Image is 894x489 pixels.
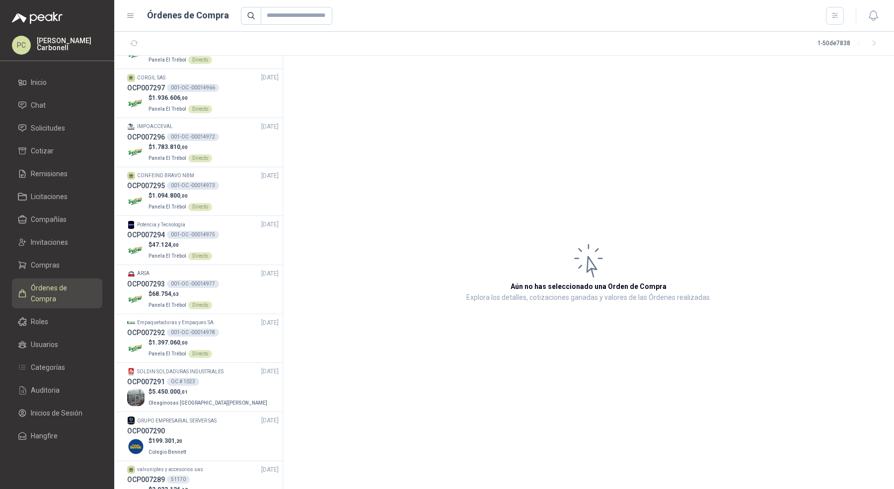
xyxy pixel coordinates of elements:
[31,430,58,441] span: Hangfire
[127,132,165,142] h3: OCP007296
[127,368,135,376] img: Company Logo
[137,368,223,376] p: SOLDIN SOLDADURAS INDUSTRIALES
[12,164,102,183] a: Remisiones
[127,438,145,455] img: Company Logo
[12,335,102,354] a: Usuarios
[127,220,279,261] a: Company LogoPotencia y Tecnología[DATE] OCP007294001-OC -00014975Company Logo$47.124,00Panela El ...
[180,389,188,395] span: ,01
[127,416,279,457] a: Company LogoGRUPO EMPRESARIAL SERVER SAS[DATE] OCP007290Company Logo$199.301,20Colegio Bennett
[261,122,279,132] span: [DATE]
[127,318,279,359] a: Company LogoEmpaquetaduras y Empaques SA[DATE] OCP007292001-OC -00014978Company Logo$1.397.060,00...
[149,351,186,356] span: Panela El Trébol
[137,466,203,474] p: valvuniples y accesorios sas
[152,94,188,101] span: 1.936.606
[37,37,102,51] p: [PERSON_NAME] Carbonell
[127,417,135,424] img: Company Logo
[127,376,165,387] h3: OCP007291
[31,260,60,271] span: Compras
[127,229,165,240] h3: OCP007294
[127,171,279,212] a: CONFEIND BRAVO NBM[DATE] OCP007295001-OC -00014973Company Logo$1.094.800,00Panela El TrébolDirecto
[188,350,212,358] div: Directo
[12,96,102,115] a: Chat
[167,280,219,288] div: 001-OC -00014977
[31,100,46,111] span: Chat
[171,242,179,248] span: ,00
[31,282,93,304] span: Órdenes de Compra
[149,449,186,455] span: Colegio Bennett
[127,269,279,310] a: Company LogoARSA[DATE] OCP007293001-OC -00014977Company Logo$68.754,63Panela El TrébolDirecto
[12,404,102,422] a: Inicios de Sesión
[261,318,279,328] span: [DATE]
[175,438,182,444] span: ,20
[137,172,194,180] p: CONFEIND BRAVO NBM
[149,289,212,299] p: $
[180,193,188,199] span: ,00
[167,476,190,484] div: 51170
[12,73,102,92] a: Inicio
[149,387,269,397] p: $
[180,144,188,150] span: ,00
[137,417,217,425] p: GRUPO EMPRESARIAL SERVER SAS
[137,270,149,278] p: ARSA
[149,191,212,201] p: $
[167,84,219,92] div: 001-OC -00014966
[261,171,279,181] span: [DATE]
[31,191,68,202] span: Licitaciones
[511,281,667,292] h3: Aún no has seleccionado una Orden de Compra
[149,253,186,259] span: Panela El Trébol
[127,122,279,163] a: Company LogoIMPOACCEVAL[DATE] OCP007296001-OC -00014972Company Logo$1.783.810,00Panela El TrébolD...
[180,340,188,346] span: ,00
[149,338,212,348] p: $
[818,36,882,52] div: 1 - 50 de 7838
[137,319,214,327] p: Empaquetaduras y Empaques SA
[137,221,185,229] p: Potencia y Tecnología
[31,339,58,350] span: Usuarios
[149,57,186,63] span: Panela El Trébol
[12,233,102,252] a: Invitaciones
[127,270,135,278] img: Company Logo
[261,220,279,229] span: [DATE]
[149,93,212,103] p: $
[127,95,145,112] img: Company Logo
[171,291,179,297] span: ,63
[147,8,229,22] h1: Órdenes de Compra
[12,36,31,55] div: PC
[466,292,711,304] p: Explora los detalles, cotizaciones ganadas y valores de las Órdenes realizadas.
[31,316,48,327] span: Roles
[188,301,212,309] div: Directo
[261,269,279,279] span: [DATE]
[12,358,102,377] a: Categorías
[127,279,165,289] h3: OCP007293
[31,408,82,419] span: Inicios de Sesión
[127,144,145,161] img: Company Logo
[149,240,212,250] p: $
[137,74,165,82] p: CORGIL SAS
[127,73,279,114] a: CORGIL SAS[DATE] OCP007297001-OC -00014966Company Logo$1.936.606,00Panela El TrébolDirecto
[152,437,182,444] span: 199.301
[12,279,102,308] a: Órdenes de Compra
[12,210,102,229] a: Compañías
[261,367,279,376] span: [DATE]
[127,474,165,485] h3: OCP007289
[127,327,165,338] h3: OCP007292
[12,119,102,138] a: Solicitudes
[31,145,54,156] span: Cotizar
[149,302,186,308] span: Panela El Trébol
[149,142,212,152] p: $
[31,237,68,248] span: Invitaciones
[127,82,165,93] h3: OCP007297
[31,123,65,134] span: Solicitudes
[12,381,102,400] a: Auditoria
[127,389,145,406] img: Company Logo
[12,187,102,206] a: Licitaciones
[31,214,67,225] span: Compañías
[149,155,186,161] span: Panela El Trébol
[31,362,65,373] span: Categorías
[127,319,135,327] img: Company Logo
[127,242,145,259] img: Company Logo
[149,106,186,112] span: Panela El Trébol
[180,95,188,101] span: ,00
[188,56,212,64] div: Directo
[31,77,47,88] span: Inicio
[188,203,212,211] div: Directo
